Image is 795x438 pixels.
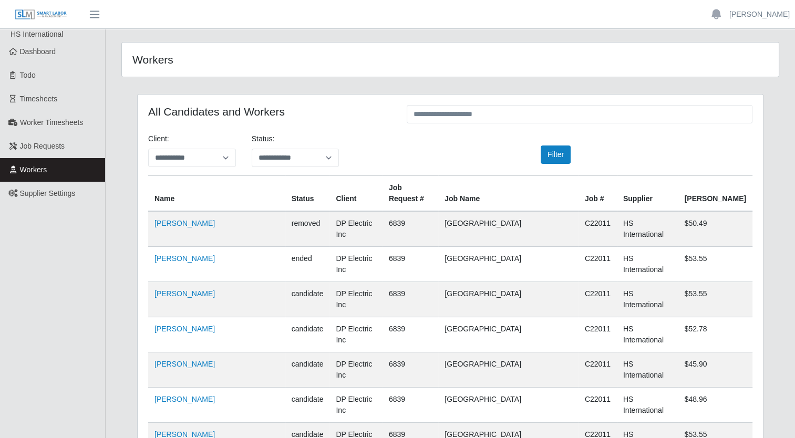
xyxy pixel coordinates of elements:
td: 6839 [383,211,438,247]
td: $52.78 [678,317,752,352]
td: C22011 [579,317,617,352]
th: Supplier [617,176,678,212]
td: ended [285,247,330,282]
td: [GEOGRAPHIC_DATA] [438,317,579,352]
td: DP Electric Inc [329,247,382,282]
td: $53.55 [678,247,752,282]
td: candidate [285,282,330,317]
th: [PERSON_NAME] [678,176,752,212]
a: [PERSON_NAME] [154,325,215,333]
span: Todo [20,71,36,79]
label: Status: [252,133,275,144]
th: Job Name [438,176,579,212]
span: Worker Timesheets [20,118,83,127]
td: candidate [285,388,330,423]
td: $50.49 [678,211,752,247]
th: Job Request # [383,176,438,212]
td: HS International [617,317,678,352]
td: candidate [285,352,330,388]
td: HS International [617,247,678,282]
td: C22011 [579,352,617,388]
td: HS International [617,211,678,247]
td: C22011 [579,282,617,317]
h4: Workers [132,53,388,66]
td: [GEOGRAPHIC_DATA] [438,388,579,423]
a: [PERSON_NAME] [154,254,215,263]
td: [GEOGRAPHIC_DATA] [438,247,579,282]
span: HS International [11,30,63,38]
th: Status [285,176,330,212]
span: Workers [20,165,47,174]
button: Filter [541,145,571,164]
td: 6839 [383,388,438,423]
td: removed [285,211,330,247]
a: [PERSON_NAME] [729,9,790,20]
td: HS International [617,282,678,317]
td: $45.90 [678,352,752,388]
span: Timesheets [20,95,58,103]
a: [PERSON_NAME] [154,289,215,298]
td: C22011 [579,388,617,423]
td: DP Electric Inc [329,388,382,423]
th: Client [329,176,382,212]
td: DP Electric Inc [329,211,382,247]
td: 6839 [383,247,438,282]
td: C22011 [579,211,617,247]
img: SLM Logo [15,9,67,20]
td: DP Electric Inc [329,317,382,352]
td: candidate [285,317,330,352]
td: 6839 [383,282,438,317]
h4: All Candidates and Workers [148,105,391,118]
td: C22011 [579,247,617,282]
td: DP Electric Inc [329,282,382,317]
td: $53.55 [678,282,752,317]
td: 6839 [383,317,438,352]
th: Job # [579,176,617,212]
span: Job Requests [20,142,65,150]
td: 6839 [383,352,438,388]
td: HS International [617,352,678,388]
a: [PERSON_NAME] [154,395,215,403]
td: [GEOGRAPHIC_DATA] [438,352,579,388]
span: Supplier Settings [20,189,76,197]
td: [GEOGRAPHIC_DATA] [438,211,579,247]
td: DP Electric Inc [329,352,382,388]
td: [GEOGRAPHIC_DATA] [438,282,579,317]
span: Dashboard [20,47,56,56]
td: $48.96 [678,388,752,423]
a: [PERSON_NAME] [154,219,215,227]
td: HS International [617,388,678,423]
label: Client: [148,133,169,144]
th: Name [148,176,285,212]
a: [PERSON_NAME] [154,360,215,368]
